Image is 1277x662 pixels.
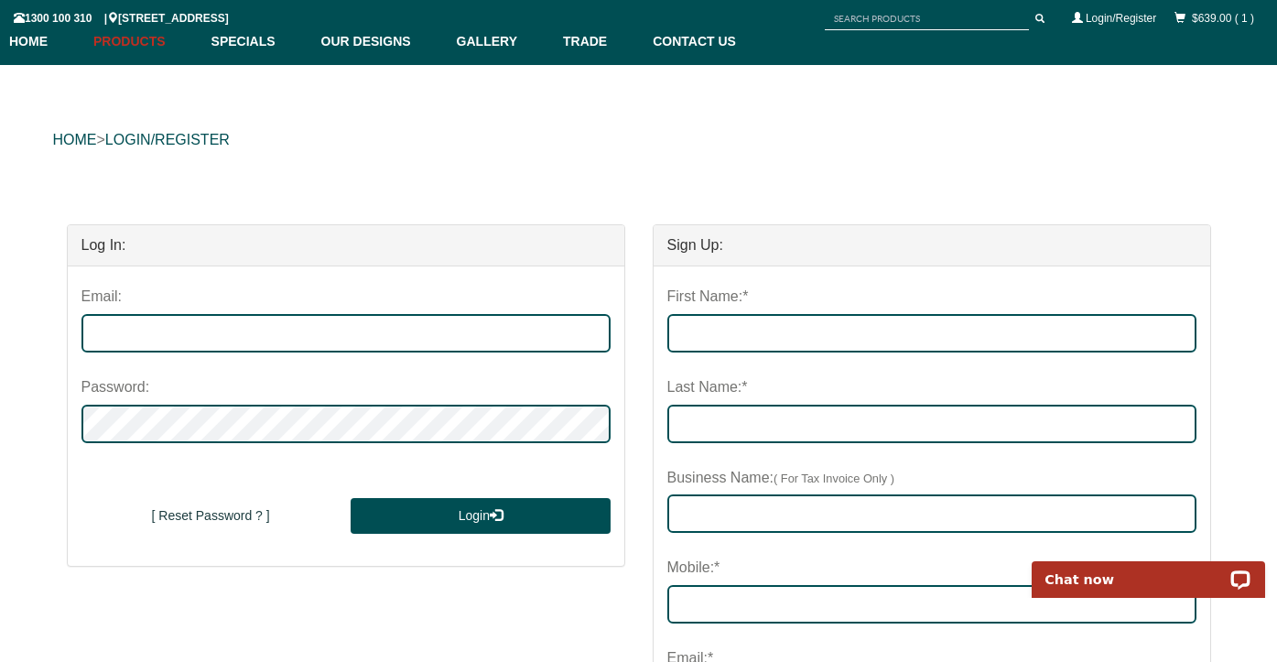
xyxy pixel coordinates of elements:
[774,472,894,485] span: ( For Tax Invoice Only )
[105,132,230,147] a: LOGIN/REGISTER
[667,280,749,314] label: First Name:*
[667,237,723,253] strong: Sign Up:
[81,237,126,253] strong: Log In:
[14,12,229,25] span: 1300 100 310 | [STREET_ADDRESS]
[1020,540,1277,598] iframe: LiveChat chat widget
[81,280,122,314] label: Email:
[448,18,554,65] a: Gallery
[9,18,84,65] a: Home
[81,498,341,535] button: [ Reset Password ? ]
[1192,12,1254,25] a: $639.00 ( 1 )
[81,371,150,405] label: Password:
[644,18,736,65] a: Contact Us
[667,461,895,495] label: Business Name:
[554,18,644,65] a: Trade
[351,498,610,535] button: Login
[667,371,748,405] label: Last Name:*
[825,7,1029,30] input: SEARCH PRODUCTS
[1086,12,1156,25] a: Login/Register
[202,18,312,65] a: Specials
[53,111,1225,169] div: >
[53,132,97,147] a: HOME
[84,18,202,65] a: Products
[312,18,448,65] a: Our Designs
[667,551,720,585] label: Mobile:*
